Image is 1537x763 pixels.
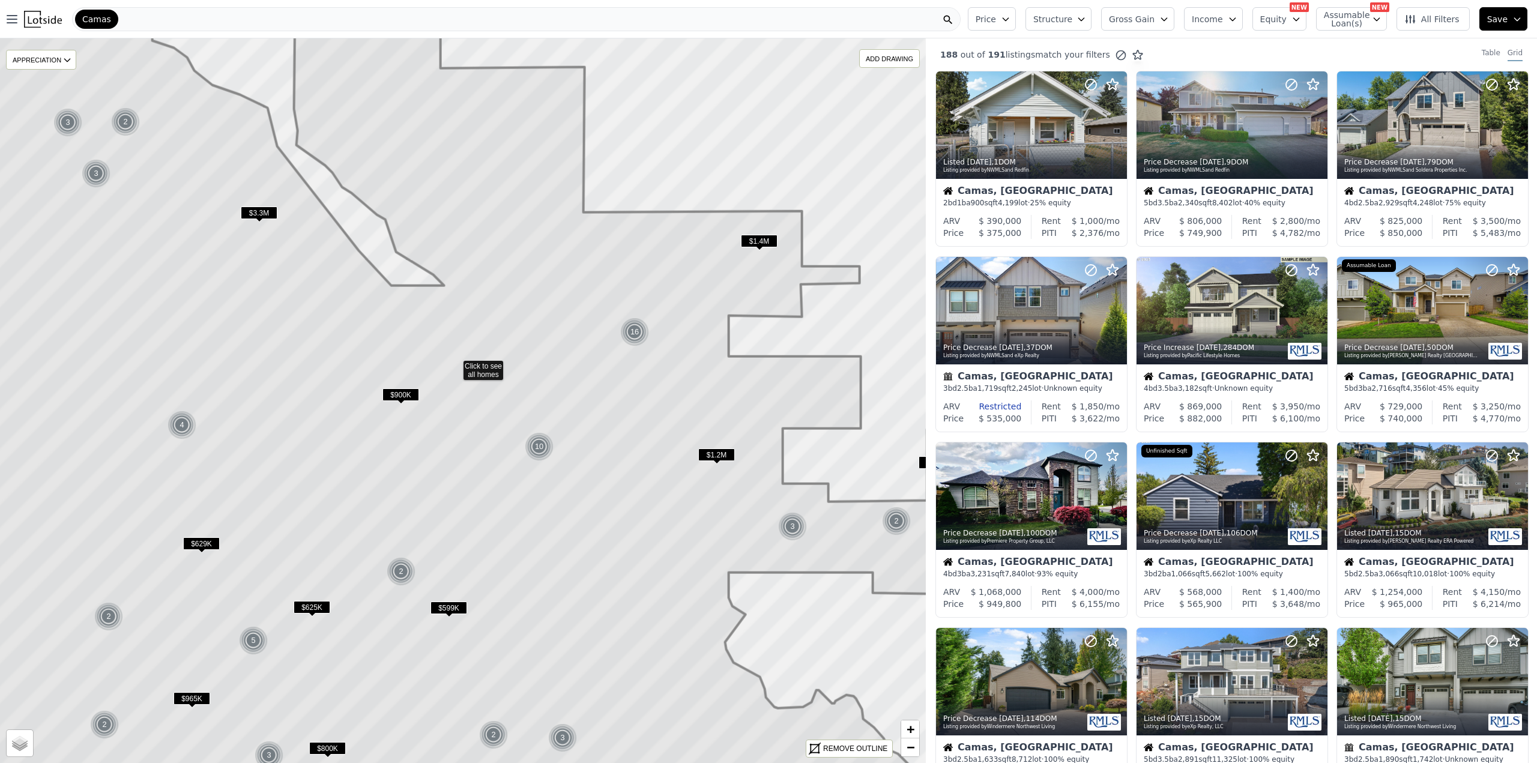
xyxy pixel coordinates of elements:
[525,432,554,461] div: 10
[968,7,1016,31] button: Price
[1168,714,1192,723] time: 2025-08-15 18:54
[1033,13,1072,25] span: Structure
[1344,557,1521,569] div: Camas, [GEOGRAPHIC_DATA]
[985,50,1006,59] span: 191
[943,384,1120,393] div: 3 bd 2.5 ba sqft lot · Unknown equity
[1144,372,1320,384] div: Camas, [GEOGRAPHIC_DATA]
[1406,384,1426,393] span: 4,356
[1272,228,1304,238] span: $ 4,782
[111,107,140,136] div: 2
[943,743,1120,755] div: Camas, [GEOGRAPHIC_DATA]
[1179,414,1222,423] span: $ 882,000
[778,512,807,541] div: 3
[294,601,330,618] div: $625K
[1178,199,1198,207] span: 2,340
[1061,215,1120,227] div: /mo
[1344,215,1361,227] div: ARV
[1042,215,1061,227] div: Rent
[1144,586,1161,598] div: ARV
[1380,228,1422,238] span: $ 850,000
[1344,400,1361,412] div: ARV
[741,235,778,252] div: $1.4M
[1344,372,1354,381] img: House
[1372,587,1423,597] span: $ 1,254,000
[1344,557,1354,567] img: House
[943,528,1078,538] div: Price Decrease , 100 DOM
[943,372,953,381] img: Townhouse
[1136,71,1327,247] a: Price Decrease [DATE],9DOMListing provided byNWMLSand RedfinHouseCamas, [GEOGRAPHIC_DATA]5bd3.5ba...
[1072,414,1104,423] span: $ 3,622
[971,199,985,207] span: 900
[174,692,210,710] div: $965K
[1344,412,1365,424] div: Price
[943,186,953,196] img: House
[1205,570,1225,578] span: 5,662
[1458,412,1521,424] div: /mo
[1061,586,1120,598] div: /mo
[1344,167,1522,174] div: Listing provided by NWMLS and Soldera Properties Inc.
[1144,157,1321,167] div: Price Decrease , 9 DOM
[1072,587,1104,597] span: $ 4,000
[1487,13,1508,25] span: Save
[1368,714,1393,723] time: 2025-08-15 17:13
[479,720,508,749] div: 2
[1344,528,1479,538] div: Listed , 15 DOM
[1443,227,1458,239] div: PITI
[1380,414,1422,423] span: $ 740,000
[1057,412,1120,424] div: /mo
[1344,743,1354,752] img: Townhouse
[1144,743,1153,752] img: House
[1380,599,1422,609] span: $ 965,000
[53,108,82,137] div: 3
[1261,400,1320,412] div: /mo
[1101,7,1174,31] button: Gross Gain
[1462,215,1521,227] div: /mo
[778,512,808,541] img: g1.png
[1260,13,1287,25] span: Equity
[382,388,419,401] span: $900K
[1242,598,1257,610] div: PITI
[1178,384,1198,393] span: 3,182
[382,388,419,406] div: $900K
[1473,402,1505,411] span: $ 3,250
[1372,384,1392,393] span: 2,716
[1473,599,1505,609] span: $ 6,214
[1324,11,1362,28] span: Assumable Loan(s)
[919,456,955,474] div: $849K
[1042,400,1061,412] div: Rent
[1272,414,1304,423] span: $ 6,100
[943,227,964,239] div: Price
[1368,529,1393,537] time: 2025-08-15 22:25
[943,723,1078,731] div: Listing provided by Windermere Northwest Living
[1200,529,1224,537] time: 2025-08-15 23:24
[1336,71,1527,247] a: Price Decrease [DATE],79DOMListing provided byNWMLSand Soldera Properties Inc.HouseCamas, [GEOGRA...
[698,448,735,466] div: $1.2M
[548,723,577,752] div: 3
[943,714,1078,723] div: Price Decrease , 114 DOM
[479,720,509,749] img: g1.png
[1242,586,1261,598] div: Rent
[907,740,914,755] span: −
[387,557,415,586] div: 2
[1344,569,1521,579] div: 5 bd 2.5 ba sqft lot · 100% equity
[309,742,346,755] span: $800K
[1141,445,1192,458] div: Unfinished Sqft
[1508,48,1523,61] div: Grid
[919,456,955,469] span: $849K
[525,432,554,461] img: g1.png
[1144,215,1161,227] div: ARV
[1344,198,1521,208] div: 4 bd 2.5 ba sqft lot · 75% equity
[82,159,111,188] img: g1.png
[1109,13,1155,25] span: Gross Gain
[971,587,1022,597] span: $ 1,068,000
[823,743,887,754] div: REMOVE OUTLINE
[1400,343,1425,352] time: 2025-08-16 19:06
[943,400,960,412] div: ARV
[1184,7,1243,31] button: Income
[943,198,1120,208] div: 2 bd 1 ba sqft lot · 25% equity
[1404,13,1460,25] span: All Filters
[943,538,1078,545] div: Listing provided by Premiere Property Group, LLC
[1458,227,1521,239] div: /mo
[860,50,919,67] div: ADD DRAWING
[1344,352,1479,360] div: Listing provided by [PERSON_NAME] Realty [GEOGRAPHIC_DATA][US_STATE]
